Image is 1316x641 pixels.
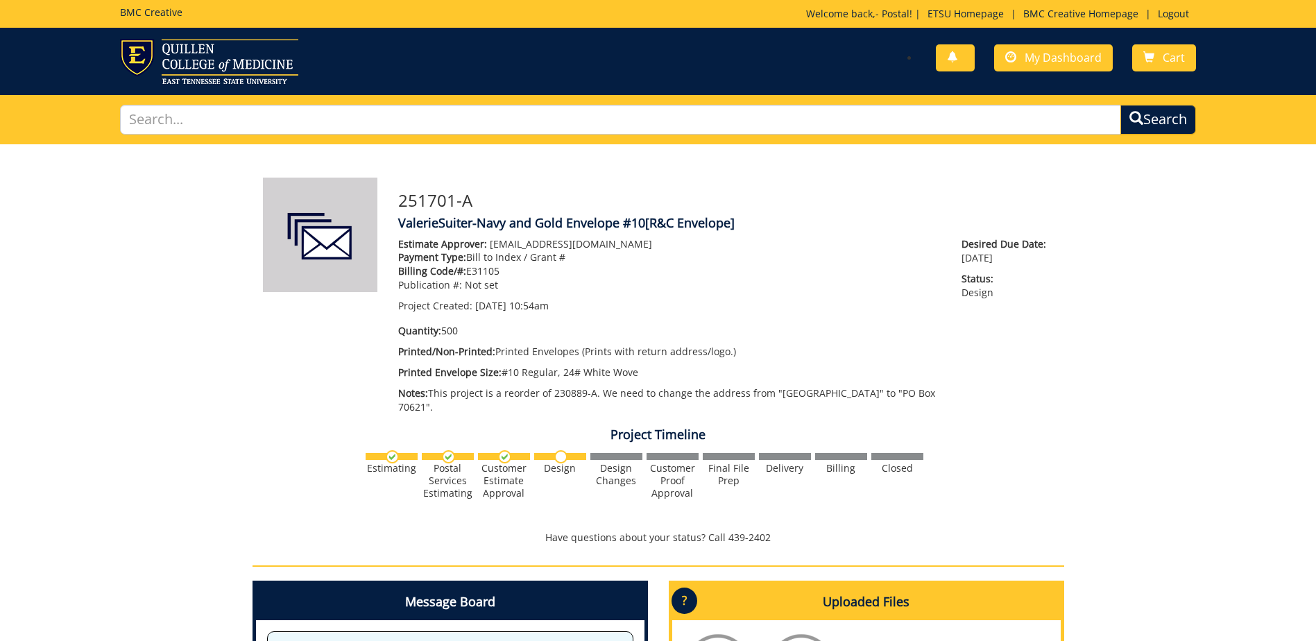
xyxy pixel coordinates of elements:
p: Welcome back, ! | | | [806,7,1196,21]
p: This project is a reorder of 230889-A. We need to change the address from "[GEOGRAPHIC_DATA]" to ... [398,386,941,414]
div: Customer Proof Approval [647,462,699,499]
div: Closed [871,462,923,475]
p: 500 [398,324,941,338]
a: My Dashboard [994,44,1113,71]
h5: BMC Creative [120,7,182,17]
div: Delivery [759,462,811,475]
img: checkmark [498,450,511,463]
p: [EMAIL_ADDRESS][DOMAIN_NAME] [398,237,941,251]
span: Payment Type: [398,250,466,264]
p: [DATE] [962,237,1053,265]
a: ETSU Homepage [921,7,1011,20]
span: Printed/Non-Printed: [398,345,495,358]
button: Search [1120,105,1196,135]
span: Project Created: [398,299,472,312]
h4: Project Timeline [253,428,1064,442]
span: Desired Due Date: [962,237,1053,251]
p: E31105 [398,264,941,278]
div: Design [534,462,586,475]
div: Billing [815,462,867,475]
span: [DATE] 10:54am [475,299,549,312]
span: Notes: [398,386,428,400]
h3: 251701-A [398,191,1054,210]
img: checkmark [442,450,455,463]
span: Cart [1163,50,1185,65]
a: - Postal [875,7,909,20]
span: Not set [465,278,498,291]
input: Search... [120,105,1121,135]
span: My Dashboard [1025,50,1102,65]
div: Customer Estimate Approval [478,462,530,499]
span: Estimate Approver: [398,237,487,250]
img: ETSU logo [120,39,298,84]
p: Printed Envelopes (Prints with return address/logo.) [398,345,941,359]
div: Postal Services Estimating [422,462,474,499]
span: Publication #: [398,278,462,291]
p: Bill to Index / Grant # [398,250,941,264]
a: Cart [1132,44,1196,71]
span: Status: [962,272,1053,286]
img: no [554,450,567,463]
span: Quantity: [398,324,441,337]
p: ? [672,588,697,614]
a: BMC Creative Homepage [1016,7,1145,20]
img: Product featured image [263,178,377,292]
p: Design [962,272,1053,300]
h4: Message Board [256,584,644,620]
h4: ValerieSuiter-Navy and Gold Envelope #10 [398,216,1054,230]
span: Printed Envelope Size: [398,366,502,379]
div: Design Changes [590,462,642,487]
span: Billing Code/#: [398,264,466,277]
p: Have questions about your status? Call 439-2402 [253,531,1064,545]
a: Logout [1151,7,1196,20]
span: [R&C Envelope] [645,214,735,231]
div: Final File Prep [703,462,755,487]
div: Estimating [366,462,418,475]
h4: Uploaded Files [672,584,1061,620]
img: checkmark [386,450,399,463]
p: #10 Regular, 24# White Wove [398,366,941,379]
